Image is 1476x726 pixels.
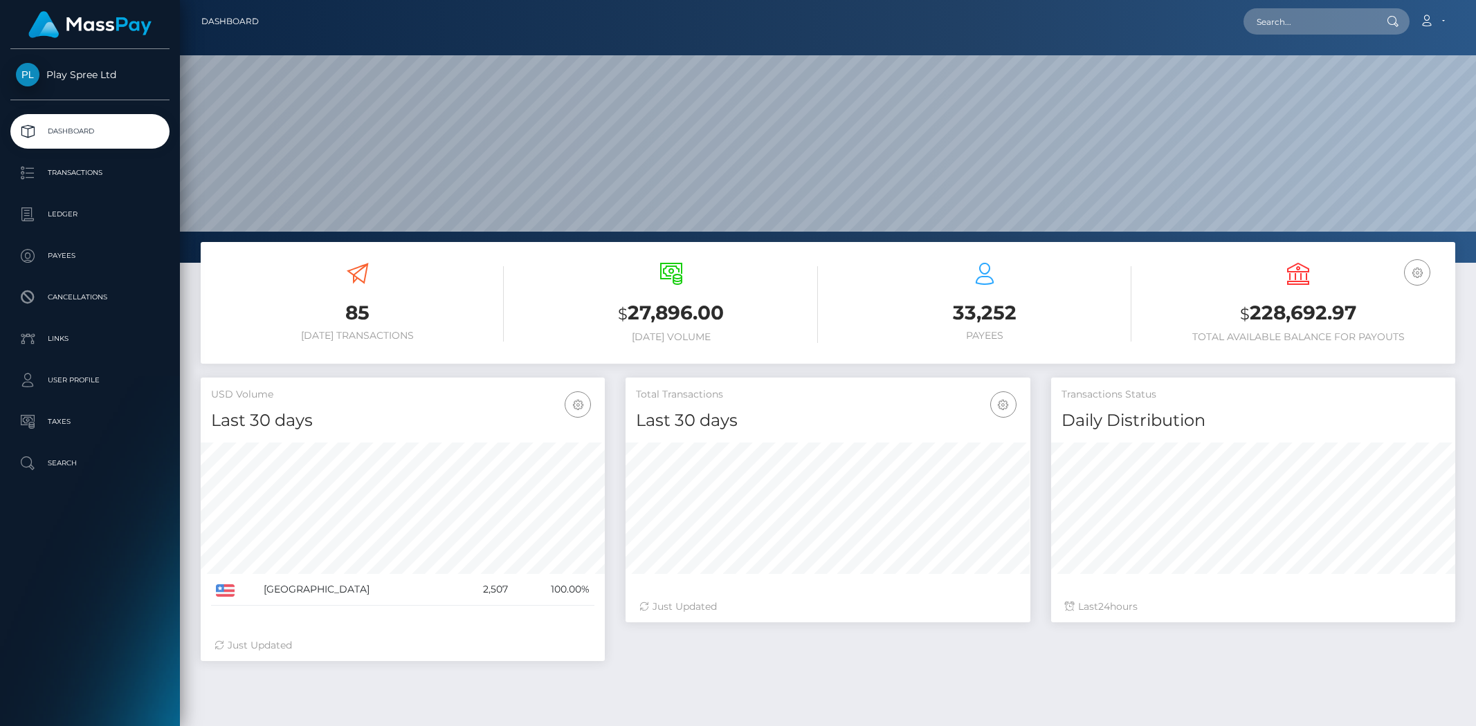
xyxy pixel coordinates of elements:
p: Dashboard [16,121,164,142]
small: $ [618,304,628,324]
td: [GEOGRAPHIC_DATA] [259,574,454,606]
h3: 85 [211,299,504,326]
div: Just Updated [639,599,1016,614]
h3: 228,692.97 [1152,299,1445,328]
h4: Last 30 days [211,409,594,433]
h5: USD Volume [211,388,594,402]
h6: [DATE] Volume [525,331,817,343]
a: Cancellations [10,280,170,315]
p: Taxes [16,411,164,432]
a: Search [10,446,170,481]
small: $ [1240,304,1250,324]
a: Dashboard [201,7,259,36]
p: Links [16,328,164,349]
img: MassPay Logo [28,11,152,38]
p: Search [16,453,164,474]
a: Taxes [10,404,170,439]
a: User Profile [10,363,170,398]
img: US.png [216,584,235,597]
p: Cancellations [16,287,164,308]
div: Last hours [1065,599,1441,614]
h5: Transactions Status [1062,388,1445,402]
p: Transactions [16,162,164,183]
a: Ledger [10,197,170,232]
h4: Last 30 days [636,409,1019,433]
span: 24 [1098,600,1110,613]
span: Play Spree Ltd [10,68,170,81]
p: Ledger [16,204,164,225]
h3: 33,252 [839,299,1131,326]
td: 2,507 [455,574,513,606]
p: User Profile [16,370,164,391]
h4: Daily Distribution [1062,409,1445,433]
img: Play Spree Ltd [16,63,39,86]
h6: Total Available Balance for Payouts [1152,331,1445,343]
a: Transactions [10,156,170,190]
h3: 27,896.00 [525,299,817,328]
h6: Payees [839,330,1131,342]
h6: [DATE] Transactions [211,330,504,342]
a: Links [10,322,170,356]
a: Dashboard [10,114,170,149]
td: 100.00% [513,574,594,606]
h5: Total Transactions [636,388,1019,402]
a: Payees [10,239,170,273]
p: Payees [16,245,164,266]
input: Search... [1243,8,1374,35]
div: Just Updated [215,638,591,653]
